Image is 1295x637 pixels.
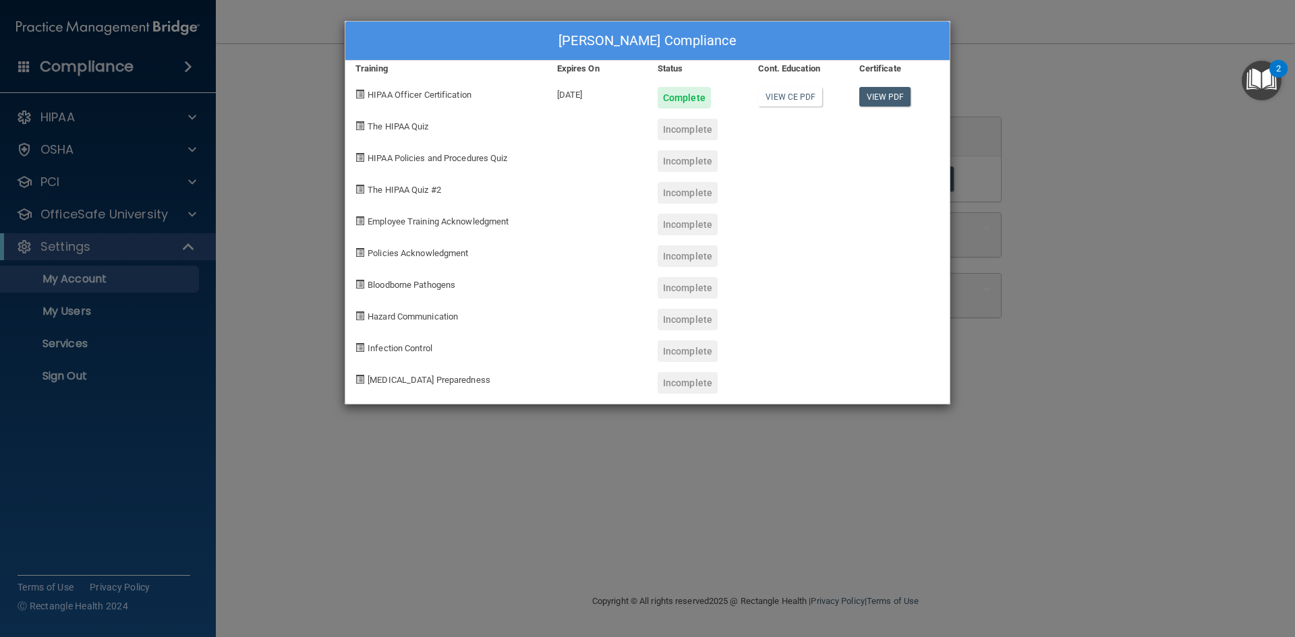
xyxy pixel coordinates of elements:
button: Open Resource Center, 2 new notifications [1242,61,1282,100]
div: Incomplete [658,119,718,140]
div: [PERSON_NAME] Compliance [345,22,950,61]
span: Employee Training Acknowledgment [368,216,509,226]
a: View CE PDF [758,87,822,107]
span: HIPAA Policies and Procedures Quiz [368,153,507,163]
div: Incomplete [658,214,718,235]
div: Training [345,61,547,77]
div: Incomplete [658,309,718,330]
div: Complete [658,87,711,109]
span: The HIPAA Quiz [368,121,428,131]
span: Hazard Communication [368,311,458,322]
div: Incomplete [658,277,718,299]
div: [DATE] [547,77,647,109]
div: Incomplete [658,245,718,267]
div: Incomplete [658,150,718,172]
span: Policies Acknowledgment [368,248,468,258]
div: Incomplete [658,340,718,362]
div: Incomplete [658,372,718,394]
span: [MEDICAL_DATA] Preparedness [368,375,490,385]
span: HIPAA Officer Certification [368,90,471,100]
div: 2 [1276,69,1281,86]
div: Cont. Education [748,61,848,77]
div: Certificate [849,61,950,77]
div: Status [647,61,748,77]
a: View PDF [859,87,911,107]
span: Infection Control [368,343,432,353]
div: Incomplete [658,182,718,204]
div: Expires On [547,61,647,77]
span: The HIPAA Quiz #2 [368,185,441,195]
span: Bloodborne Pathogens [368,280,455,290]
